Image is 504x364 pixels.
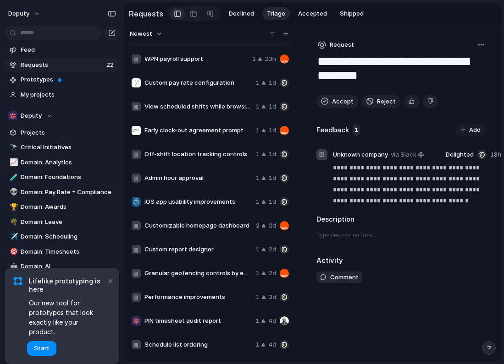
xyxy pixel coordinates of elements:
a: via Slack [389,149,426,160]
span: Lifelike prototyping is here [29,277,105,293]
button: Reject [362,95,400,109]
span: Domain: Leave [21,217,116,227]
span: 1 [256,102,260,111]
h2: Activity [316,255,343,266]
a: Projects [5,126,119,140]
span: via Slack [391,150,416,159]
span: View scheduled shifts while browsing available shifts [144,102,252,111]
button: 🎯 [8,247,17,256]
span: Shipped [340,9,364,18]
span: Custom pay rate configuration [144,78,252,87]
a: 🔭Critical Initiatives [5,141,119,154]
span: 2d [269,269,276,278]
span: 1 [256,150,260,159]
span: 1d [269,126,276,135]
button: 👽 [8,188,17,197]
button: Declined [224,7,259,21]
button: Accepted [294,7,332,21]
span: 1 [256,245,260,254]
span: Deputy [21,111,42,120]
span: Projects [21,128,116,137]
span: iOS app usability improvements [144,197,252,206]
span: 4d [268,316,276,326]
button: Dismiss [105,275,116,286]
span: Admin hour approval [144,174,252,183]
span: Granular geofencing controls by employee or department [144,269,252,278]
div: 🎯 [10,246,16,257]
button: Newest [128,28,164,40]
span: Domain: AI [21,262,116,271]
span: 1 [256,78,260,87]
span: Customizable homepage dashboard [144,221,252,230]
span: Newest [130,29,152,38]
span: Our new tool for prototypes that look exactly like your product. [29,298,105,337]
span: 1d [269,102,276,111]
span: 1 [255,316,259,326]
span: 1d [269,174,276,183]
span: PIN timesheet audit report [144,316,252,326]
div: 📈 [10,157,16,168]
a: 📈Domain: Analytics [5,156,119,169]
span: Domain: Analytics [21,158,116,167]
div: ✈️ [10,232,16,242]
span: Requests [21,60,104,70]
button: deputy [4,6,45,21]
span: Declined [229,9,254,18]
span: Off-shift location tracking controls [144,150,252,159]
span: 18h [490,150,501,159]
a: 👽Domain: Pay Rate + Compliance [5,185,119,199]
span: Domain: Pay Rate + Compliance [21,188,116,197]
a: ✈️Domain: Scheduling [5,230,119,244]
a: 🌴Domain: Leave [5,215,119,229]
span: WPN payroll support [144,54,249,64]
a: 🤖Domain: AI [5,260,119,273]
span: 1 [353,124,360,136]
a: Prototypes [5,73,119,87]
span: 1d [269,197,276,206]
div: 🏆 [10,202,16,212]
span: Reject [377,97,396,106]
span: Accepted [298,9,327,18]
button: Triage [262,7,290,21]
span: 1 [256,293,260,302]
span: Early clock-out agreement prompt [144,126,252,135]
span: 3d [269,293,276,302]
span: Critical Initiatives [21,143,116,152]
h2: Requests [129,8,163,19]
button: Add [455,124,486,136]
a: Feed [5,43,119,57]
a: 🏆Domain: Awards [5,200,119,214]
span: Schedule list ordering [144,340,252,349]
button: 🏆 [8,202,17,212]
a: Requests22 [5,58,119,72]
span: 1 [256,174,260,183]
button: Request [316,39,355,51]
span: Request [330,40,354,49]
span: 1 [256,126,260,135]
a: 🧪Domain: Foundations [5,170,119,184]
button: Start [27,341,56,356]
span: 1 [256,269,260,278]
button: 🧪 [8,173,17,182]
span: Triage [267,9,285,18]
span: Accept [332,97,354,106]
span: 1 [252,54,256,64]
span: 22 [106,60,116,70]
h2: Description [316,214,487,225]
span: 1 [256,197,260,206]
span: Delighted [446,150,474,159]
span: 1 [255,340,259,349]
span: Prototypes [21,75,116,84]
div: 🌴 [10,217,16,227]
span: Domain: Scheduling [21,232,116,241]
span: Domain: Awards [21,202,116,212]
span: Add [469,125,481,135]
span: 1d [269,78,276,87]
span: Feed [21,45,116,54]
